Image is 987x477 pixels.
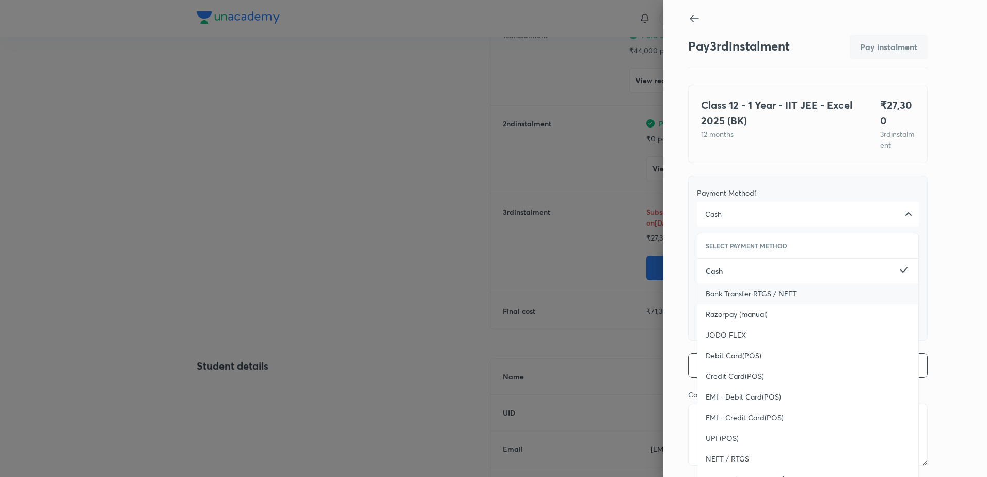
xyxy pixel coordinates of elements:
span: Cash [705,209,722,219]
button: Add Payment Method [688,353,928,378]
span: Cash [706,266,723,276]
a: JODO FLEX [697,325,918,345]
p: 3 rd instalment [880,129,915,150]
div: Total amount is not matching instalment amount [850,35,928,59]
div: Payment Method 1 [697,188,919,198]
span: EMI - Debit Card(POS) [706,392,781,402]
span: NEFT / RTGS [706,454,749,464]
span: UPI (POS) [706,433,739,443]
h4: ₹ 27,300 [880,98,915,129]
span: EMI - Credit Card(POS) [706,412,784,423]
span: Bank Transfer RTGS / NEFT [706,289,797,299]
a: Razorpay (manual) [697,304,918,325]
p: 12 months [701,129,855,139]
a: EMI - Debit Card(POS) [697,387,918,407]
span: Credit Card(POS) [706,371,764,381]
a: Debit Card(POS) [697,345,918,366]
span: Debit Card(POS) [706,351,761,361]
a: Bank Transfer RTGS / NEFT [697,283,918,304]
a: Cash [697,259,918,283]
div: Comments [688,390,928,400]
span: Razorpay (manual) [706,309,768,320]
h4: Class 12 - 1 Year - IIT JEE - Excel 2025 (BK) [701,98,855,129]
button: Pay instalment [850,35,928,59]
li: Select Payment Method [697,233,918,259]
a: NEFT / RTGS [697,449,918,469]
span: JODO FLEX [706,330,746,340]
h3: Pay 3 rd instalment [688,39,790,54]
a: EMI - Credit Card(POS) [697,407,918,428]
a: Credit Card(POS) [697,366,918,387]
a: UPI (POS) [697,428,918,449]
